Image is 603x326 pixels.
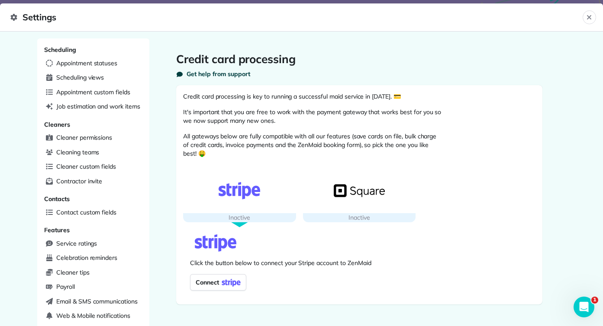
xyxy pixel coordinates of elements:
a: Cleaner permissions [42,131,144,144]
span: Appointment custom fields [56,88,130,96]
img: Stripe [190,234,241,252]
p: It's important that you are free to work with the payment gateway that works best for you so we n... [183,108,443,125]
span: Service ratings [56,239,97,248]
span: Get help from support [187,70,250,78]
span: Inactive [229,214,250,221]
p: Credit card processing is key to running a successful maid service in [DATE]. 💳 [183,92,443,101]
span: Settings [10,10,583,24]
a: Contact custom fields [42,206,144,219]
span: Features [44,226,70,234]
p: All gateways below are fully compatible with all our features (save cards on file, bulk charge of... [183,132,443,158]
span: Cleaner tips [56,268,90,277]
span: Scheduling views [56,73,104,82]
span: Cleaning teams [56,148,99,157]
span: Inactive [348,214,370,221]
a: Connect [190,274,246,291]
a: Cleaner tips [42,266,144,279]
span: 1 [591,297,598,304]
span: Scheduling [44,46,76,54]
span: Cleaner permissions [56,133,112,142]
span: Payroll [56,282,75,291]
img: Connect Stripe button [219,276,243,288]
a: Job estimation and work items [42,100,144,113]
a: Payroll [42,281,144,294]
a: Appointment statuses [42,57,144,70]
img: Stripe [214,182,265,199]
iframe: Intercom live chat [574,297,594,317]
span: Cleaners [44,121,70,128]
button: Get help from support [176,70,250,78]
span: Appointment statuses [56,59,117,67]
button: Close [583,10,596,24]
a: Cleaning teams [42,146,144,159]
span: Web & Mobile notifications [56,311,130,320]
span: Contact custom fields [56,208,116,217]
a: Appointment custom fields [42,86,144,99]
h1: Credit card processing [176,52,542,66]
a: Cleaner custom fields [42,160,144,173]
span: Contractor invite [56,177,102,185]
span: Cleaner custom fields [56,162,116,171]
a: Celebration reminders [42,252,144,265]
a: Contractor invite [42,175,144,188]
span: Email & SMS communications [56,297,138,306]
span: Job estimation and work items [56,102,140,111]
img: Square [334,182,385,199]
p: Click the button below to connect your Stripe account to ZenMaid [190,259,529,267]
span: Connect [192,276,219,288]
span: Contacts [44,195,70,203]
a: Email & SMS communications [42,295,144,308]
a: Scheduling views [42,71,144,84]
a: Service ratings [42,237,144,250]
a: Web & Mobile notifications [42,310,144,323]
span: Celebration reminders [56,253,117,262]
